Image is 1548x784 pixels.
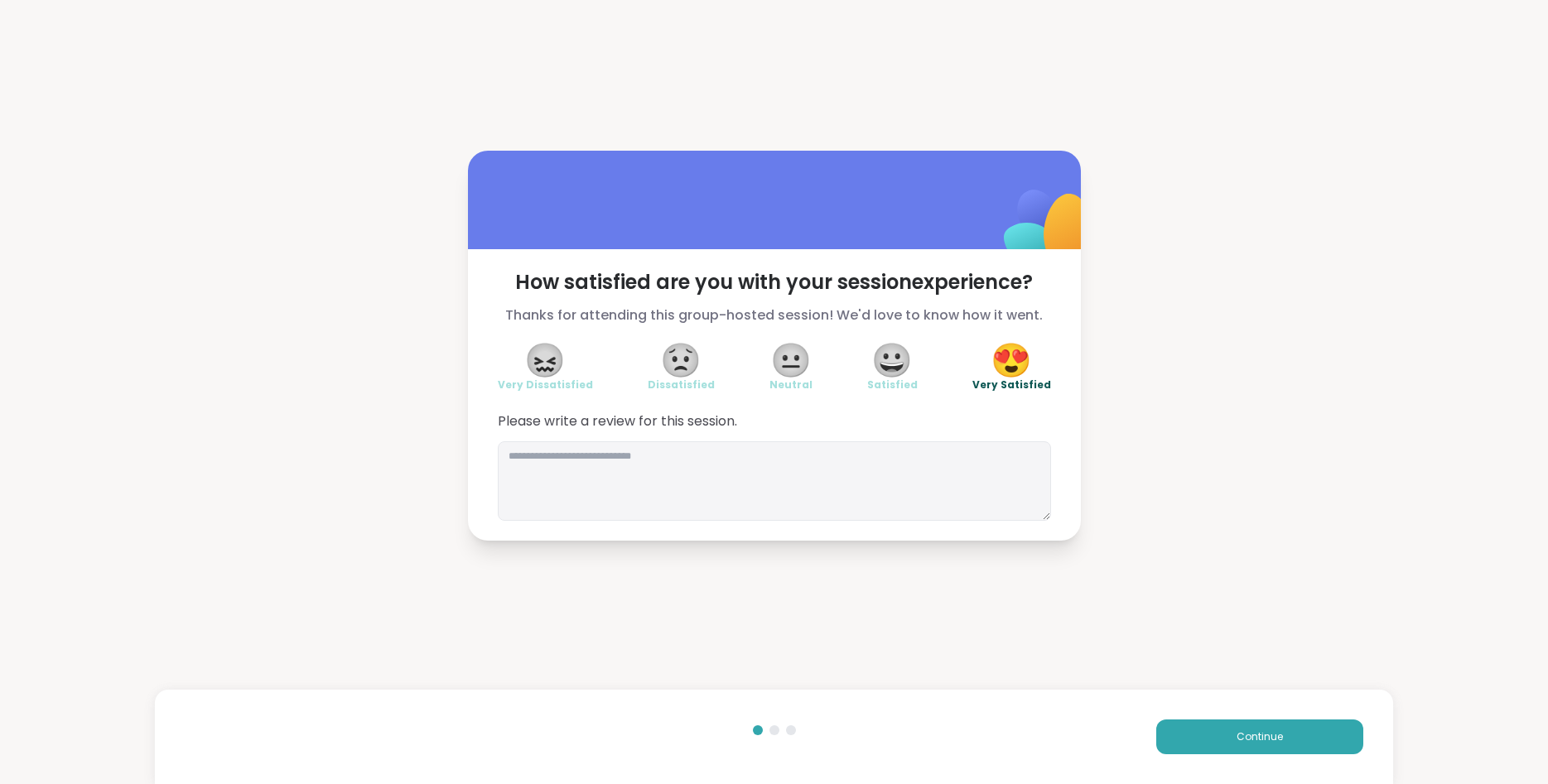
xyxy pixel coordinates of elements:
span: Please write a review for this session. [498,411,1051,431]
img: ShareWell Logomark [965,147,1130,311]
span: Satisfied [867,378,918,392]
span: Dissatisfied [648,378,715,392]
span: 😀 [871,345,913,375]
span: How satisfied are you with your session experience? [498,269,1051,296]
span: 😍 [991,345,1032,375]
span: Very Dissatisfied [498,378,593,392]
span: 😐 [770,345,812,375]
span: 😖 [524,345,566,375]
span: Continue [1237,729,1283,744]
span: Very Satisfied [972,378,1051,392]
span: Thanks for attending this group-hosted session! We'd love to know how it went. [498,305,1051,325]
span: Neutral [769,378,813,392]
span: 😟 [660,345,702,375]
button: Continue [1156,719,1363,754]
